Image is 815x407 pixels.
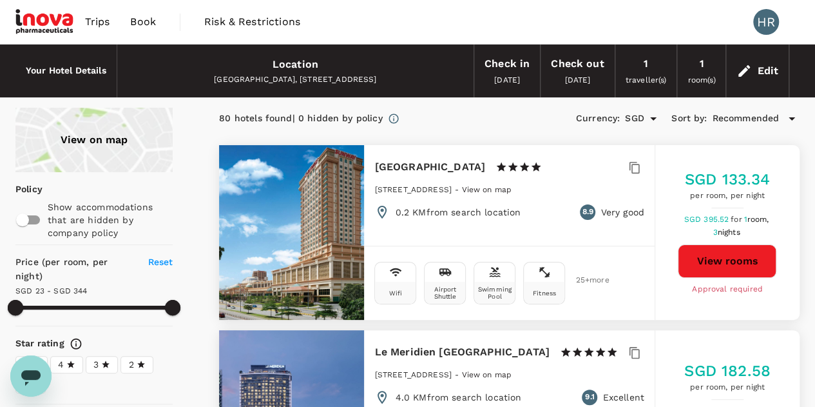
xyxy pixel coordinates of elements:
span: [DATE] [564,75,590,84]
div: Wifi [389,290,403,297]
span: [STREET_ADDRESS] [374,185,451,194]
div: Airport Shuttle [427,286,463,300]
div: Swimming Pool [477,286,512,300]
span: room, [747,215,769,224]
h5: SGD 133.34 [685,169,771,190]
h6: Le Meridien [GEOGRAPHIC_DATA] [374,343,549,361]
iframe: Button to launch messaging window [10,355,52,397]
h6: Price (per room, per night) [15,255,133,284]
svg: Star ratings are awarded to properties to represent the quality of services, facilities, and amen... [70,337,82,350]
a: View on map [461,369,512,379]
div: 1 [644,55,648,73]
span: 4 [58,358,64,372]
div: 1 [699,55,704,73]
span: nights [718,228,740,237]
span: room(s) [687,75,715,84]
p: Excellent [602,391,644,404]
span: 25 + more [575,276,595,284]
span: Reset [148,257,173,267]
span: Book [130,14,156,30]
span: 8.9 [582,206,593,219]
span: - [455,370,461,379]
p: Policy [15,183,24,195]
div: 80 hotels found | 0 hidden by policy [219,112,382,126]
span: View on map [461,185,512,194]
h5: SGD 182.58 [684,361,771,381]
a: View on map [461,184,512,194]
span: SGD 395.52 [684,215,731,224]
span: - [455,185,461,194]
p: 4.0 KM from search location [395,391,521,404]
p: 0.2 KM from search location [395,206,521,219]
span: 2 [128,358,133,372]
span: Recommended [712,112,779,126]
span: Trips [85,14,110,30]
span: [DATE] [494,75,520,84]
div: Location [273,55,318,74]
div: Edit [757,62,778,80]
h6: Star rating [15,337,64,351]
span: 9.1 [585,391,594,404]
div: Check out [551,55,604,73]
span: Approval required [692,283,763,296]
img: iNova Pharmaceuticals [15,8,75,36]
span: traveller(s) [626,75,667,84]
span: Risk & Restrictions [204,14,300,30]
a: View on map [15,108,173,172]
span: SGD 23 - SGD 344 [15,286,87,295]
p: Show accommodations that are hidden by company policy [48,201,172,239]
h6: Sort by : [671,112,707,126]
span: 3 [713,228,742,237]
div: HR [753,9,779,35]
p: Very good [600,206,644,219]
div: [GEOGRAPHIC_DATA], [STREET_ADDRESS] [128,74,463,86]
span: for [731,215,743,224]
h6: [GEOGRAPHIC_DATA] [374,158,485,176]
span: per room, per night [685,190,771,203]
div: Fitness [533,290,556,297]
div: Check in [484,55,530,73]
span: [STREET_ADDRESS] [374,370,451,379]
span: per room, per night [684,381,771,394]
span: 3 [93,358,99,372]
h6: Currency : [576,112,620,126]
button: Open [644,110,662,128]
span: View on map [461,370,512,379]
button: View rooms [678,244,776,278]
span: 1 [743,215,771,224]
h6: Your Hotel Details [26,64,106,78]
